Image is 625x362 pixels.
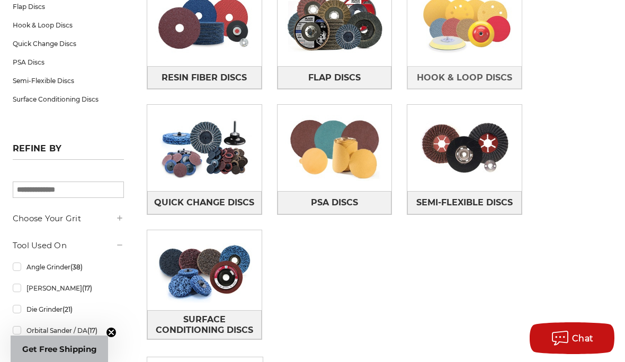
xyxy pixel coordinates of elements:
[70,263,83,271] span: (38)
[106,327,117,338] button: Close teaser
[416,194,513,212] span: Semi-Flexible Discs
[13,34,124,53] a: Quick Change Discs
[82,284,92,292] span: (17)
[13,300,124,319] a: Die Grinder
[13,258,124,276] a: Angle Grinder
[13,16,124,34] a: Hook & Loop Discs
[13,143,124,160] h5: Refine by
[162,69,247,87] span: Resin Fiber Discs
[278,66,392,89] a: Flap Discs
[87,327,97,334] span: (17)
[22,344,97,354] span: Get Free Shipping
[147,191,262,214] a: Quick Change Discs
[147,66,262,89] a: Resin Fiber Discs
[407,191,522,214] a: Semi-Flexible Discs
[13,90,124,108] a: Surface Conditioning Discs
[278,191,392,214] a: PSA Discs
[13,212,124,225] h5: Choose Your Grit
[63,305,73,313] span: (21)
[407,66,522,89] a: Hook & Loop Discs
[13,279,124,297] a: [PERSON_NAME]
[147,230,262,310] img: Surface Conditioning Discs
[13,239,124,252] h5: Tool Used On
[13,71,124,90] a: Semi-Flexible Discs
[417,69,512,87] span: Hook & Loop Discs
[148,311,261,339] span: Surface Conditioning Discs
[13,53,124,71] a: PSA Discs
[278,108,392,188] img: PSA Discs
[311,194,358,212] span: PSA Discs
[572,333,594,343] span: Chat
[530,322,614,354] button: Chat
[154,194,254,212] span: Quick Change Discs
[11,336,108,362] div: Get Free ShippingClose teaser
[147,108,262,188] img: Quick Change Discs
[13,321,124,340] a: Orbital Sander / DA
[407,108,522,188] img: Semi-Flexible Discs
[308,69,361,87] span: Flap Discs
[147,310,262,339] a: Surface Conditioning Discs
